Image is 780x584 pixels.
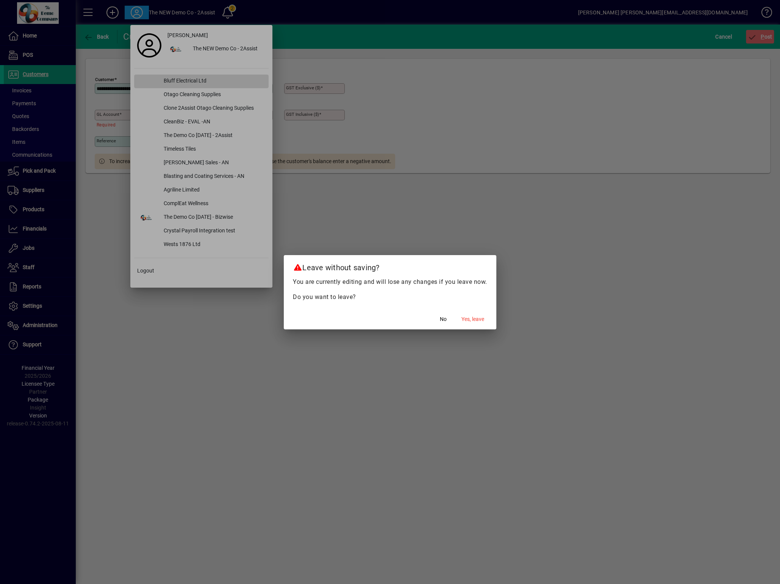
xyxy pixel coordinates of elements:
p: Do you want to leave? [293,293,487,302]
span: No [440,315,447,323]
button: No [431,313,455,326]
h2: Leave without saving? [284,255,496,277]
p: You are currently editing and will lose any changes if you leave now. [293,277,487,287]
span: Yes, leave [461,315,484,323]
button: Yes, leave [458,313,487,326]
